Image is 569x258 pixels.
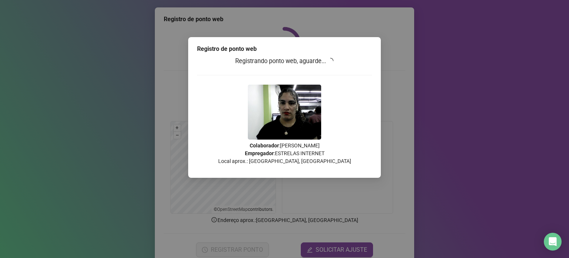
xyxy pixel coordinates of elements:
[327,57,335,65] span: loading
[197,56,372,66] h3: Registrando ponto web, aguarde...
[250,143,279,148] strong: Colaborador
[197,45,372,53] div: Registro de ponto web
[197,142,372,165] p: : [PERSON_NAME] : ESTRELAS INTERNET Local aprox.: [GEOGRAPHIC_DATA], [GEOGRAPHIC_DATA]
[544,233,562,251] div: Open Intercom Messenger
[245,150,274,156] strong: Empregador
[248,85,321,140] img: Z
